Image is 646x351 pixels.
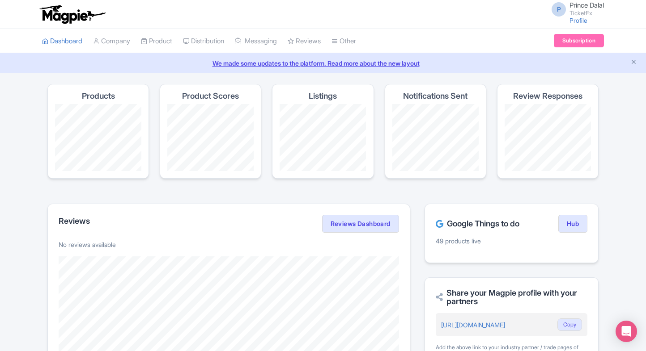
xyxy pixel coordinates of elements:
a: P Prince Dalal TicketEx [546,2,604,16]
h2: Reviews [59,217,90,226]
span: Prince Dalal [569,1,604,9]
h4: Product Scores [182,92,239,100]
p: 49 products live [436,236,587,246]
a: Messaging [235,29,277,54]
p: No reviews available [59,240,399,249]
a: Profile [569,17,587,24]
a: We made some updates to the platform. Read more about the new layout [5,58,641,68]
h4: Products [82,92,115,100]
a: Company [93,29,130,54]
h4: Notifications Sent [403,92,467,100]
a: Reviews [288,29,321,54]
button: Copy [557,318,582,331]
a: Dashboard [42,29,82,54]
a: Product [141,29,172,54]
div: Open Intercom Messenger [616,321,637,342]
a: Other [331,29,356,54]
a: Distribution [183,29,224,54]
h2: Share your Magpie profile with your partners [436,288,587,306]
a: Subscription [554,34,604,47]
h4: Review Responses [513,92,582,100]
img: logo-ab69f6fb50320c5b225c76a69d11143b.png [38,4,107,24]
a: Hub [558,215,587,233]
a: Reviews Dashboard [322,215,399,233]
h2: Google Things to do [436,219,519,228]
small: TicketEx [569,10,604,16]
button: Close announcement [630,58,637,68]
a: [URL][DOMAIN_NAME] [441,321,505,329]
h4: Listings [309,92,337,100]
span: P [552,2,566,17]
